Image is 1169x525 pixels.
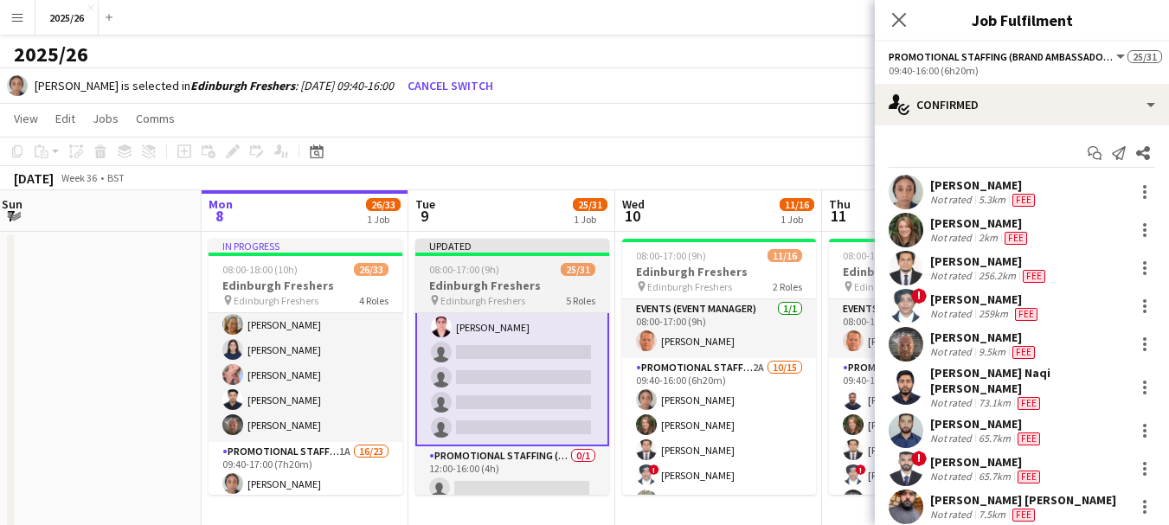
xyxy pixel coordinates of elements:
span: 10 [620,206,645,226]
button: Cancel switch [401,72,500,99]
app-card-role: Events (Event Manager)1/108:00-17:00 (9h)[PERSON_NAME] [829,299,1023,358]
div: 5.3km [975,193,1009,207]
span: 11/16 [780,198,814,211]
span: 11 [826,206,851,226]
div: Not rated [930,396,975,410]
a: Edit [48,107,82,130]
span: ! [649,464,659,475]
span: Edinburgh Freshers [854,280,939,293]
span: Edinburgh Freshers [647,280,732,293]
span: Fee [1012,194,1035,207]
span: Wed [622,196,645,212]
div: BST [107,171,125,184]
i: : [DATE] 09:40-16:00 [190,78,394,93]
div: 65.7km [975,470,1014,483]
span: 25/31 [561,263,595,276]
a: Comms [129,107,182,130]
div: 1 Job [574,213,607,226]
div: Crew has different fees then in role [1014,396,1044,410]
div: [DATE] [14,170,54,187]
div: Crew has different fees then in role [1009,345,1038,359]
div: Crew has different fees then in role [1019,269,1049,283]
span: 25/31 [573,198,607,211]
span: Fee [1015,308,1037,321]
span: ! [911,451,927,466]
div: Updated08:00-17:00 (9h)25/31Edinburgh Freshers Edinburgh Freshers5 Roles[PERSON_NAME][PERSON_NAME... [415,239,609,495]
div: 2km [975,231,1001,245]
div: 09:40-16:00 (6h20m) [889,64,1155,77]
h3: Job Fulfilment [875,9,1169,31]
div: 08:00-17:00 (9h)13/16Edinburgh Freshers Edinburgh Freshers2 RolesEvents (Event Manager)1/108:00-1... [829,239,1023,495]
b: Edinburgh Freshers [190,78,295,93]
span: 25/31 [1127,50,1162,63]
div: Confirmed [875,84,1169,125]
span: 26/33 [366,198,401,211]
span: ! [911,288,927,304]
div: 7.5km [975,508,1009,522]
h3: Edinburgh Freshers [415,278,609,293]
div: 73.1km [975,396,1014,410]
app-card-role: Core Team6/609:40-17:00 (7h20m)[PERSON_NAME][PERSON_NAME][PERSON_NAME][PERSON_NAME][PERSON_NAME][... [209,258,402,442]
span: Week 36 [57,171,100,184]
div: Not rated [930,269,975,283]
div: Crew has different fees then in role [1009,508,1038,522]
span: Tue [415,196,435,212]
div: In progress [209,239,402,253]
span: Comms [136,111,175,126]
span: Edinburgh Freshers [234,294,318,307]
div: Not rated [930,508,975,522]
h3: Edinburgh Freshers [622,264,816,279]
app-card-role: Promotional Staffing (Brand Ambassadors)0/112:00-16:00 (4h) [415,446,609,505]
div: Not rated [930,231,975,245]
span: View [14,111,38,126]
span: Promotional Staffing (Brand Ambassadors) [889,50,1114,63]
div: Not rated [930,432,975,445]
span: 8 [206,206,233,226]
div: 259km [975,307,1012,321]
h3: Edinburgh Freshers [829,264,1023,279]
div: [PERSON_NAME] is selected in [35,78,394,93]
span: Fee [1005,232,1027,245]
span: Fee [1018,397,1040,410]
div: 1 Job [367,213,400,226]
button: Promotional Staffing (Brand Ambassadors) [889,50,1127,63]
span: Sun [2,196,22,212]
div: Not rated [930,307,975,321]
span: 08:00-17:00 (9h) [843,249,913,262]
span: 5 Roles [566,294,595,307]
span: 4 Roles [359,294,389,307]
div: 1 Job [780,213,813,226]
span: ! [856,464,866,475]
span: 2 Roles [773,280,802,293]
app-job-card: 08:00-17:00 (9h)11/16Edinburgh Freshers Edinburgh Freshers2 RolesEvents (Event Manager)1/108:00-1... [622,239,816,495]
app-card-role: Events (Event Manager)1/108:00-17:00 (9h)[PERSON_NAME] [622,299,816,358]
span: 9 [413,206,435,226]
h1: 2025/26 [14,42,88,67]
span: 26/33 [354,263,389,276]
span: Fee [1012,509,1035,522]
span: Jobs [93,111,119,126]
span: Fee [1018,432,1040,445]
span: Fee [1012,346,1035,359]
div: Crew has different fees then in role [1014,432,1044,445]
a: Jobs [86,107,125,130]
div: [PERSON_NAME] Naqi [PERSON_NAME] [930,365,1127,396]
div: Not rated [930,193,975,207]
div: 65.7km [975,432,1014,445]
span: Thu [829,196,851,212]
div: [PERSON_NAME] [PERSON_NAME] [930,492,1116,508]
div: Crew has different fees then in role [1001,231,1031,245]
button: 2025/26 [35,1,99,35]
div: [PERSON_NAME] [930,215,1031,231]
div: Crew has different fees then in role [1014,470,1044,483]
a: View [7,107,45,130]
app-job-card: In progress08:00-18:00 (10h)26/33Edinburgh Freshers Edinburgh Freshers4 Roles[PERSON_NAME]Core Te... [209,239,402,495]
span: Mon [209,196,233,212]
div: [PERSON_NAME] [930,416,1044,432]
span: Fee [1018,471,1040,483]
div: [PERSON_NAME] [930,454,1044,470]
div: Crew has different fees then in role [1012,307,1041,321]
span: Fee [1023,270,1045,283]
div: 256.2km [975,269,1019,283]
